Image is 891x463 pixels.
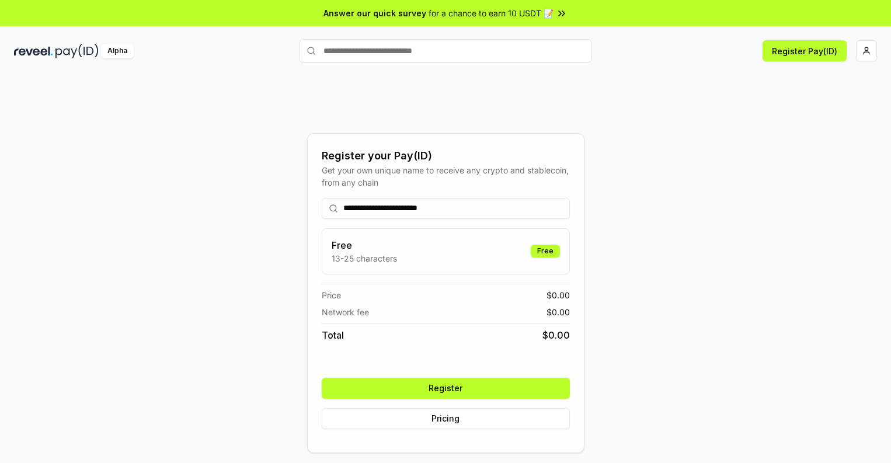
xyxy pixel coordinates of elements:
[542,328,570,342] span: $ 0.00
[332,238,397,252] h3: Free
[322,148,570,164] div: Register your Pay(ID)
[322,306,369,318] span: Network fee
[332,252,397,264] p: 13-25 characters
[763,40,847,61] button: Register Pay(ID)
[322,164,570,189] div: Get your own unique name to receive any crypto and stablecoin, from any chain
[547,289,570,301] span: $ 0.00
[322,408,570,429] button: Pricing
[101,44,134,58] div: Alpha
[429,7,554,19] span: for a chance to earn 10 USDT 📝
[323,7,426,19] span: Answer our quick survey
[322,289,341,301] span: Price
[322,328,344,342] span: Total
[547,306,570,318] span: $ 0.00
[531,245,560,257] div: Free
[322,378,570,399] button: Register
[14,44,53,58] img: reveel_dark
[55,44,99,58] img: pay_id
